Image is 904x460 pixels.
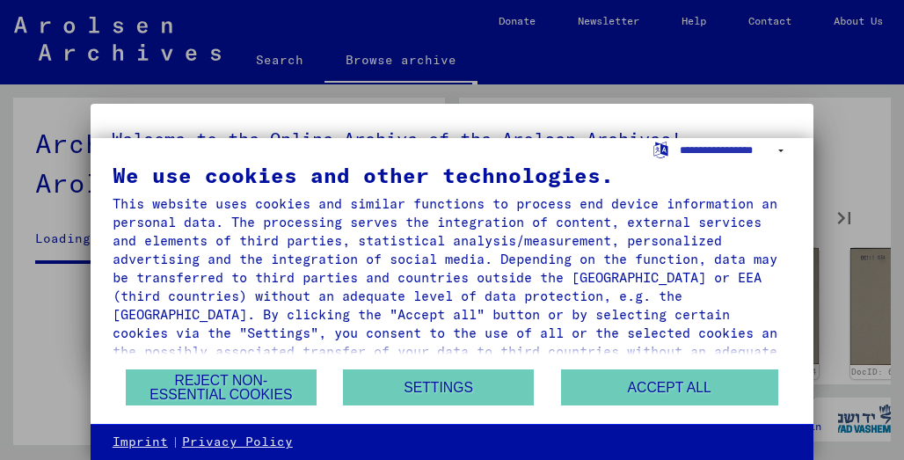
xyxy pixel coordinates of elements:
[112,125,792,153] h5: Welcome to the Online Archive of the Arolsen Archives!
[113,164,791,186] div: We use cookies and other technologies.
[561,369,778,405] button: Accept all
[126,369,316,405] button: Reject non-essential cookies
[343,369,533,405] button: Settings
[182,434,293,451] a: Privacy Policy
[113,194,791,379] div: This website uses cookies and similar functions to process end device information and personal da...
[113,434,168,451] a: Imprint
